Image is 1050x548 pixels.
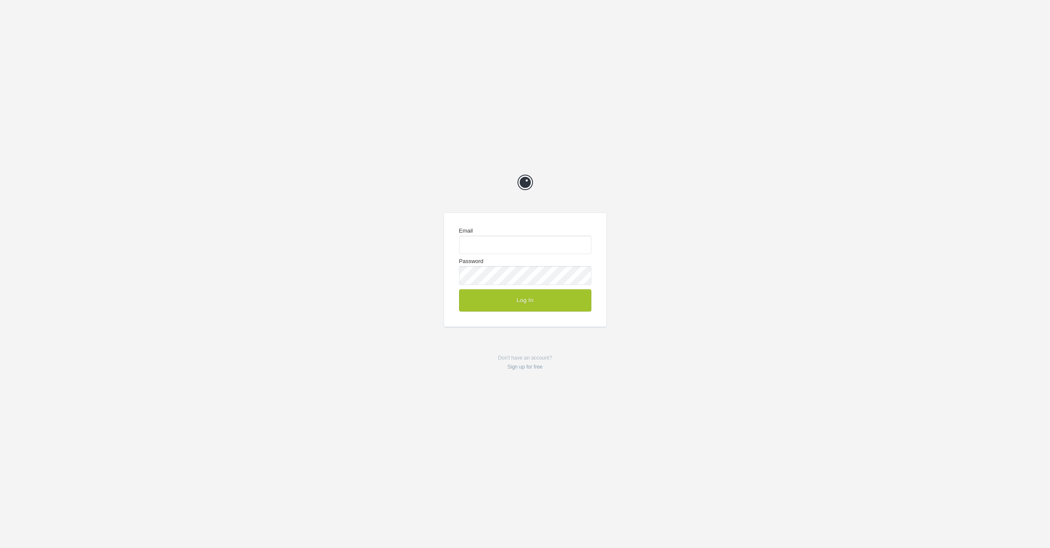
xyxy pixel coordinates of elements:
[459,289,591,312] button: Log In
[507,364,542,370] a: Sign up for free
[444,354,607,371] p: Don't have an account?
[512,170,538,195] a: Prevue
[459,236,591,254] input: Email
[459,266,591,285] input: Password
[459,228,591,254] label: Email
[459,258,591,285] label: Password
